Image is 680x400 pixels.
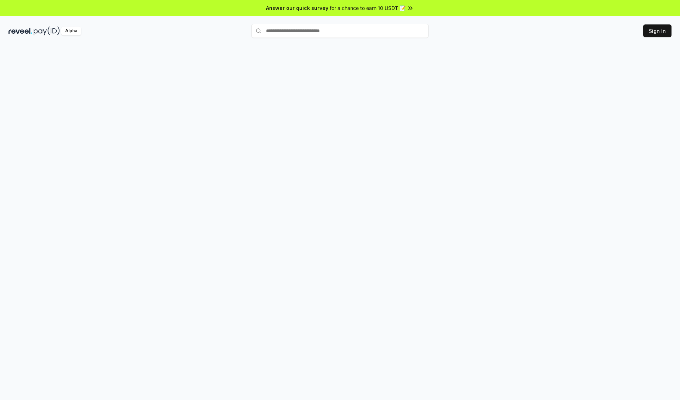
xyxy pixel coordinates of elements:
button: Sign In [643,24,671,37]
span: for a chance to earn 10 USDT 📝 [330,4,406,12]
div: Alpha [61,27,81,35]
img: reveel_dark [8,27,32,35]
img: pay_id [34,27,60,35]
span: Answer our quick survey [266,4,328,12]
